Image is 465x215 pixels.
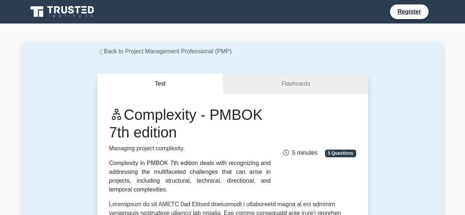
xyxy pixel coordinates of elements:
[97,48,232,54] a: Back to Project Management Professional (PMP)
[223,74,368,94] a: Flashcards
[283,150,317,156] span: 5 minutes
[109,144,271,153] p: Managing project complexity.
[109,159,271,194] div: Complexity in PMBOK 7th edition deals with recognizing and addressing the multifaceted challenges...
[97,74,224,94] button: Test
[109,106,271,141] h1: Complexity - PMBOK 7th edition
[325,150,356,157] span: 5 Questions
[393,7,425,16] a: Register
